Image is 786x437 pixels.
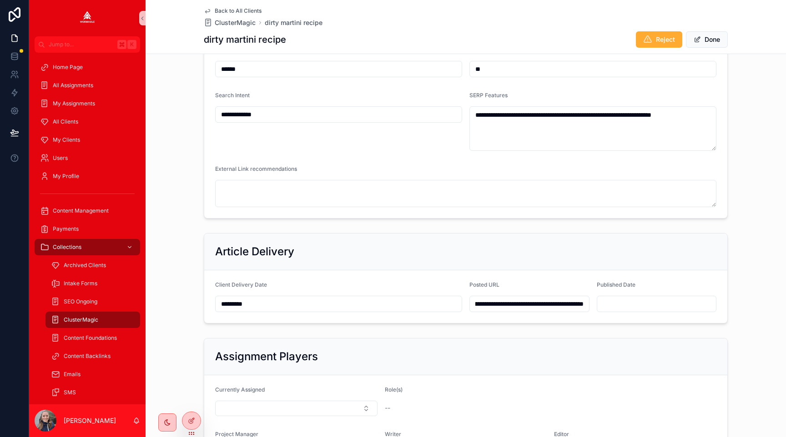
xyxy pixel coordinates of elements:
a: Emails [45,366,140,382]
a: ClusterMagic [204,18,256,27]
a: Content Management [35,203,140,219]
span: Back to All Clients [215,7,262,15]
span: Users [53,154,68,162]
a: My Clients [35,132,140,148]
span: K [128,41,136,48]
span: My Profile [53,173,79,180]
span: My Assignments [53,100,95,107]
div: scrollable content [29,53,146,404]
span: ClusterMagic [215,18,256,27]
a: Intake Forms [45,275,140,292]
span: -- [385,403,390,412]
span: SMS [64,389,76,396]
a: Content Foundations [45,330,140,346]
span: External Link recommendations [215,165,297,172]
a: All Clients [35,114,140,130]
p: [PERSON_NAME] [64,416,116,425]
span: Posted URL [469,281,499,288]
span: SEO Ongoing [64,298,97,305]
span: Client Delivery Date [215,281,267,288]
span: Role(s) [385,386,403,393]
a: Collections [35,239,140,255]
span: Reject [656,35,675,44]
span: ClusterMagic [64,316,98,323]
span: All Assignments [53,82,93,89]
span: Content Foundations [64,334,117,342]
a: dirty martini recipe [265,18,322,27]
a: Back to All Clients [204,7,262,15]
span: Content Management [53,207,109,214]
h1: dirty martini recipe [204,33,286,46]
span: Payments [53,225,79,233]
img: App logo [80,11,95,25]
span: Emails [64,371,81,378]
span: Intake Forms [64,280,97,287]
span: Content Backlinks [64,353,111,360]
a: My Profile [35,168,140,184]
span: All Clients [53,118,78,125]
a: My Assignments [35,95,140,112]
h2: Assignment Players [215,349,318,364]
a: SMS [45,384,140,401]
a: Home Page [35,59,140,75]
span: Jump to... [49,41,114,48]
a: SEO Ongoing [45,293,140,310]
span: Collections [53,243,81,251]
button: Reject [636,31,682,48]
span: Currently Assigned [215,386,265,393]
a: ClusterMagic [45,312,140,328]
a: Users [35,150,140,166]
button: Jump to...K [35,36,140,53]
span: Search Intent [215,92,250,99]
a: All Assignments [35,77,140,94]
span: Archived Clients [64,262,106,269]
span: My Clients [53,136,80,144]
span: Published Date [597,281,635,288]
a: Content Backlinks [45,348,140,364]
button: Select Button [215,401,378,416]
h2: Article Delivery [215,244,294,259]
a: Archived Clients [45,257,140,273]
span: Home Page [53,64,83,71]
a: Payments [35,221,140,237]
button: Done [686,31,728,48]
span: SERP Features [469,92,508,99]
